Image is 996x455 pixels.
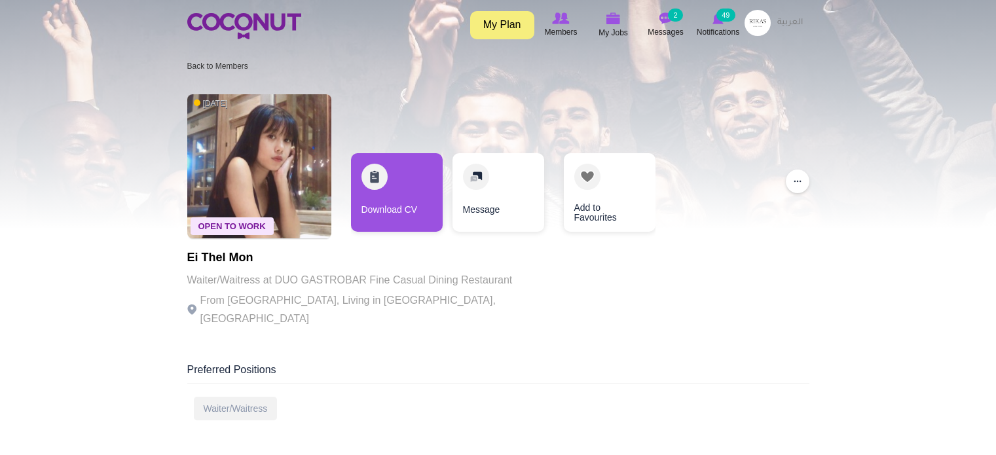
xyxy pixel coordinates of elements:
span: My Jobs [599,26,628,39]
span: Notifications [697,26,739,39]
img: Home [187,13,301,39]
span: Open To Work [191,217,274,235]
span: [DATE] [194,98,228,109]
a: Back to Members [187,62,248,71]
div: 1 / 3 [351,153,443,238]
img: Browse Members [552,12,569,24]
div: Preferred Positions [187,363,809,384]
a: Browse Members Members [535,10,587,40]
p: From [GEOGRAPHIC_DATA], Living in [GEOGRAPHIC_DATA], [GEOGRAPHIC_DATA] [187,291,547,328]
p: Waiter/Waitress at DUO GASTROBAR Fine Casual Dining Restaurant [187,271,547,289]
a: My Plan [470,11,534,39]
a: Messages Messages 2 [640,10,692,40]
div: 2 / 3 [452,153,544,238]
small: 49 [716,9,735,22]
button: ... [786,170,809,193]
a: Add to Favourites [564,153,655,232]
a: My Jobs My Jobs [587,10,640,41]
img: My Jobs [606,12,621,24]
span: Messages [648,26,684,39]
span: Members [544,26,577,39]
h1: Ei Thel Mon [187,251,547,264]
a: Message [452,153,544,232]
small: 2 [668,9,682,22]
div: Waiter/Waitress [194,397,278,420]
a: Download CV [351,153,443,232]
a: العربية [771,10,809,36]
img: Messages [659,12,673,24]
img: Notifications [712,12,724,24]
a: Notifications Notifications 49 [692,10,745,40]
div: 3 / 3 [554,153,646,238]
